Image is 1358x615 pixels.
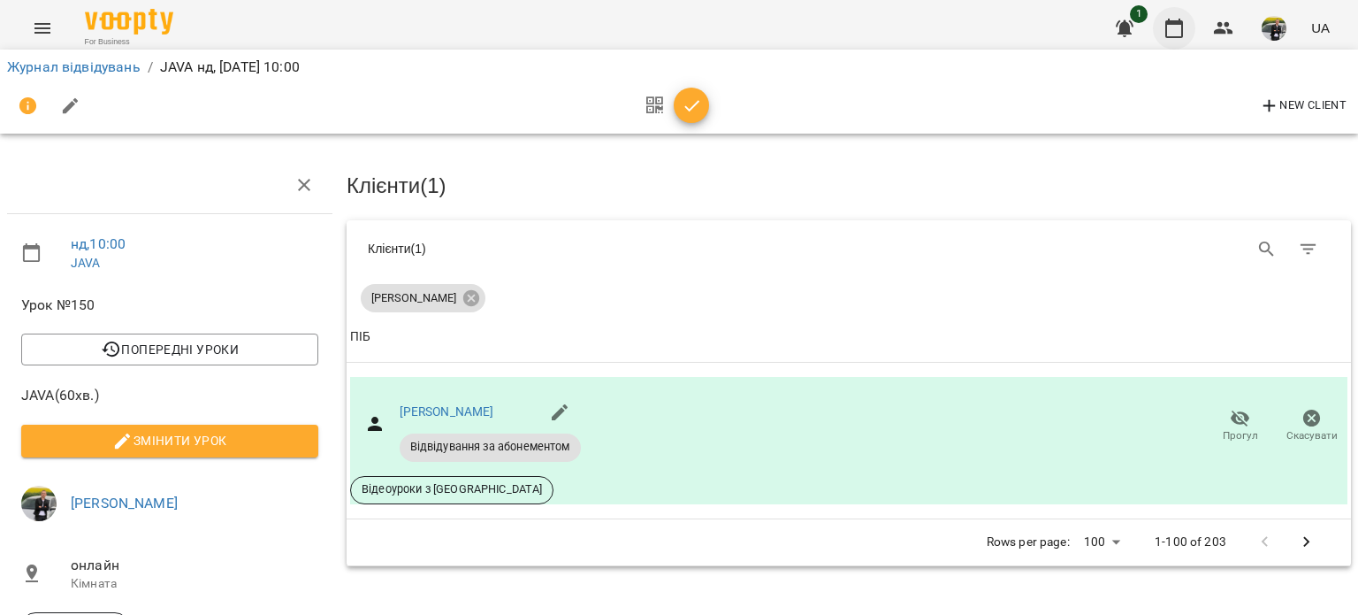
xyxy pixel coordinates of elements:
a: JAVA [71,256,101,270]
div: [PERSON_NAME] [361,284,485,312]
button: Фільтр [1287,228,1330,271]
button: Прогул [1204,402,1276,451]
p: JAVA нд, [DATE] 10:00 [160,57,300,78]
span: Прогул [1223,428,1258,443]
li: / [148,57,153,78]
a: [PERSON_NAME] [71,495,178,511]
h3: Клієнти ( 1 ) [347,174,1351,197]
span: Змінити урок [35,430,304,451]
span: [PERSON_NAME] [361,290,467,306]
span: Урок №150 [21,295,318,316]
span: Відвідування за абонементом [400,439,581,455]
span: 1 [1130,5,1148,23]
a: [PERSON_NAME] [400,404,494,419]
img: a92d573242819302f0c564e2a9a4b79e.jpg [21,486,57,521]
button: Next Page [1286,521,1328,564]
button: Змінити урок [21,425,318,457]
span: New Client [1259,96,1347,117]
div: 100 [1077,529,1126,555]
img: Voopty Logo [85,9,173,35]
button: Попередні уроки [21,334,318,365]
a: Журнал відвідувань [7,58,141,75]
button: UA [1304,12,1337,44]
span: UA [1311,19,1330,37]
span: Відеоуроки з [GEOGRAPHIC_DATA] [351,481,553,497]
nav: breadcrumb [7,57,1351,78]
div: ПІБ [350,327,370,348]
span: онлайн [71,555,318,576]
button: Menu [21,7,64,50]
span: Скасувати [1286,428,1338,443]
div: Клієнти ( 1 ) [368,240,835,258]
span: ПІБ [350,327,1347,348]
div: Sort [350,327,370,348]
img: a92d573242819302f0c564e2a9a4b79e.jpg [1262,16,1286,41]
button: Скасувати [1276,402,1347,451]
p: Rows per page: [987,534,1070,551]
button: Search [1246,228,1288,271]
span: Попередні уроки [35,339,304,360]
button: New Client [1255,92,1351,120]
p: Кімната [71,575,318,593]
span: JAVA ( 60 хв. ) [21,385,318,406]
p: 1-100 of 203 [1155,534,1226,551]
span: For Business [85,36,173,48]
div: Table Toolbar [347,220,1351,277]
a: нд , 10:00 [71,235,126,252]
